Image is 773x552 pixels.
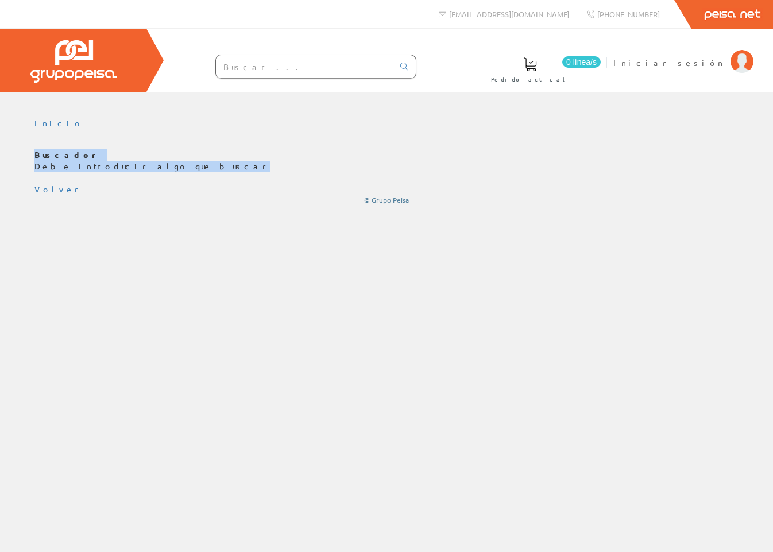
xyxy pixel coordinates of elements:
[597,9,660,19] span: [PHONE_NUMBER]
[216,55,393,78] input: Buscar ...
[449,9,569,19] span: [EMAIL_ADDRESS][DOMAIN_NAME]
[562,56,601,68] span: 0 línea/s
[34,118,83,128] a: Inicio
[491,74,569,85] span: Pedido actual
[34,149,739,172] p: Debe introducir algo que buscar
[613,57,725,68] span: Iniciar sesión
[34,195,739,205] div: © Grupo Peisa
[34,149,101,160] b: Buscador
[34,184,83,194] a: Volver
[30,40,117,83] img: Grupo Peisa
[613,48,753,59] a: Iniciar sesión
